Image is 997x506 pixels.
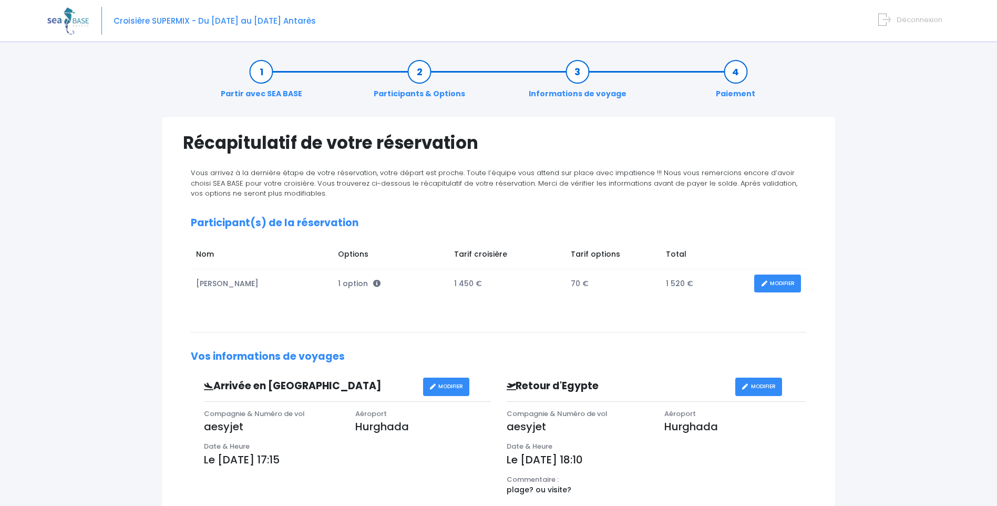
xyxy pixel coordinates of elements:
[661,269,749,298] td: 1 520 €
[183,133,814,153] h1: Récapitulatif de votre réservation
[355,409,387,419] span: Aéroport
[333,244,449,269] td: Options
[423,378,470,396] a: MODIFIER
[338,278,381,289] span: 1 option
[897,15,942,25] span: Déconnexion
[191,168,797,198] span: Vous arrivez à la dernière étape de votre réservation, votre départ est proche. Toute l’équipe vo...
[507,484,807,495] p: plage? ou visite?
[566,269,661,298] td: 70 €
[449,244,566,269] td: Tarif croisière
[499,380,735,392] h3: Retour d'Egypte
[204,441,250,451] span: Date & Heure
[735,378,782,396] a: MODIFIER
[664,419,806,434] p: Hurghada
[507,441,552,451] span: Date & Heure
[204,419,340,434] p: aesyjet
[204,409,305,419] span: Compagnie & Numéro de vol
[114,15,316,26] span: Croisière SUPERMIX - Du [DATE] au [DATE] Antarès
[711,66,760,99] a: Paiement
[368,66,470,99] a: Participants & Options
[204,452,491,468] p: Le [DATE] 17:15
[754,275,801,293] a: MODIFIER
[196,380,423,392] h3: Arrivée en [GEOGRAPHIC_DATA]
[566,244,661,269] td: Tarif options
[507,409,608,419] span: Compagnie & Numéro de vol
[449,269,566,298] td: 1 450 €
[523,66,632,99] a: Informations de voyage
[664,409,696,419] span: Aéroport
[191,217,806,229] h2: Participant(s) de la réservation
[191,351,806,363] h2: Vos informations de voyages
[661,244,749,269] td: Total
[507,474,559,484] span: Commentaire :
[507,452,807,468] p: Le [DATE] 18:10
[355,419,491,434] p: Hurghada
[507,419,649,434] p: aesyjet
[215,66,307,99] a: Partir avec SEA BASE
[191,269,333,298] td: [PERSON_NAME]
[191,244,333,269] td: Nom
